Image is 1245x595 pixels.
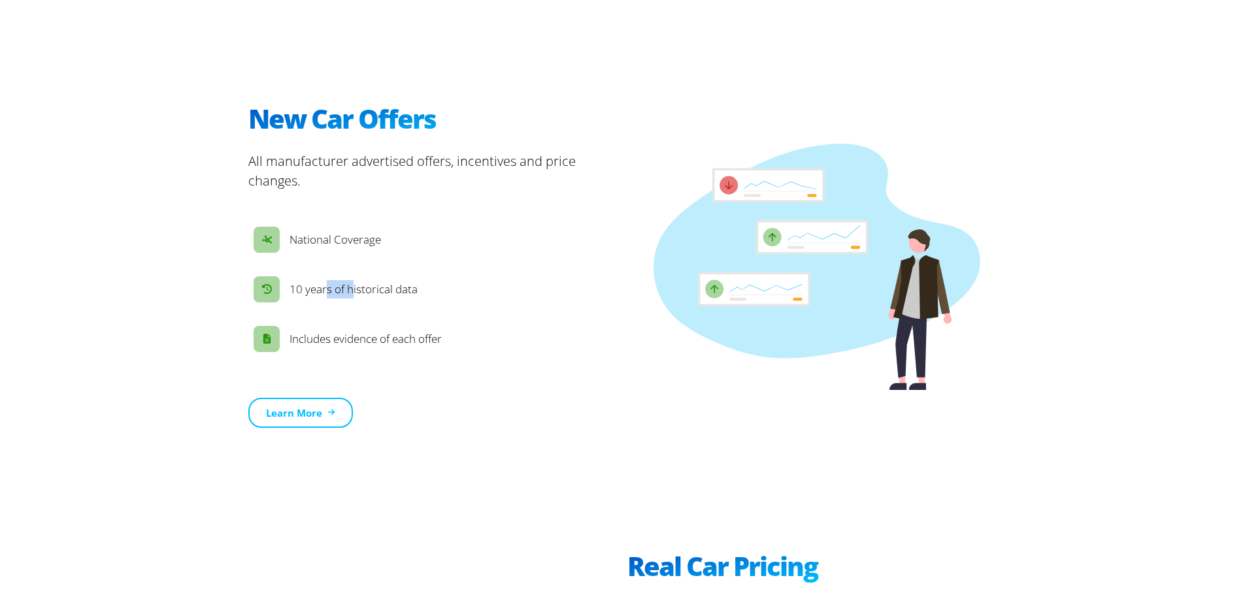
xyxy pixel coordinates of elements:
[290,327,442,346] p: Includes evidence of each offer
[248,149,627,188] p: All manufacturer advertised offers, incentives and price changes.
[248,103,627,136] h2: New Car Offers
[290,278,418,296] p: 10 years of historical data
[290,228,381,246] p: National Coverage
[248,395,353,426] a: Learn More
[627,551,958,583] h2: Real Car Pricing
